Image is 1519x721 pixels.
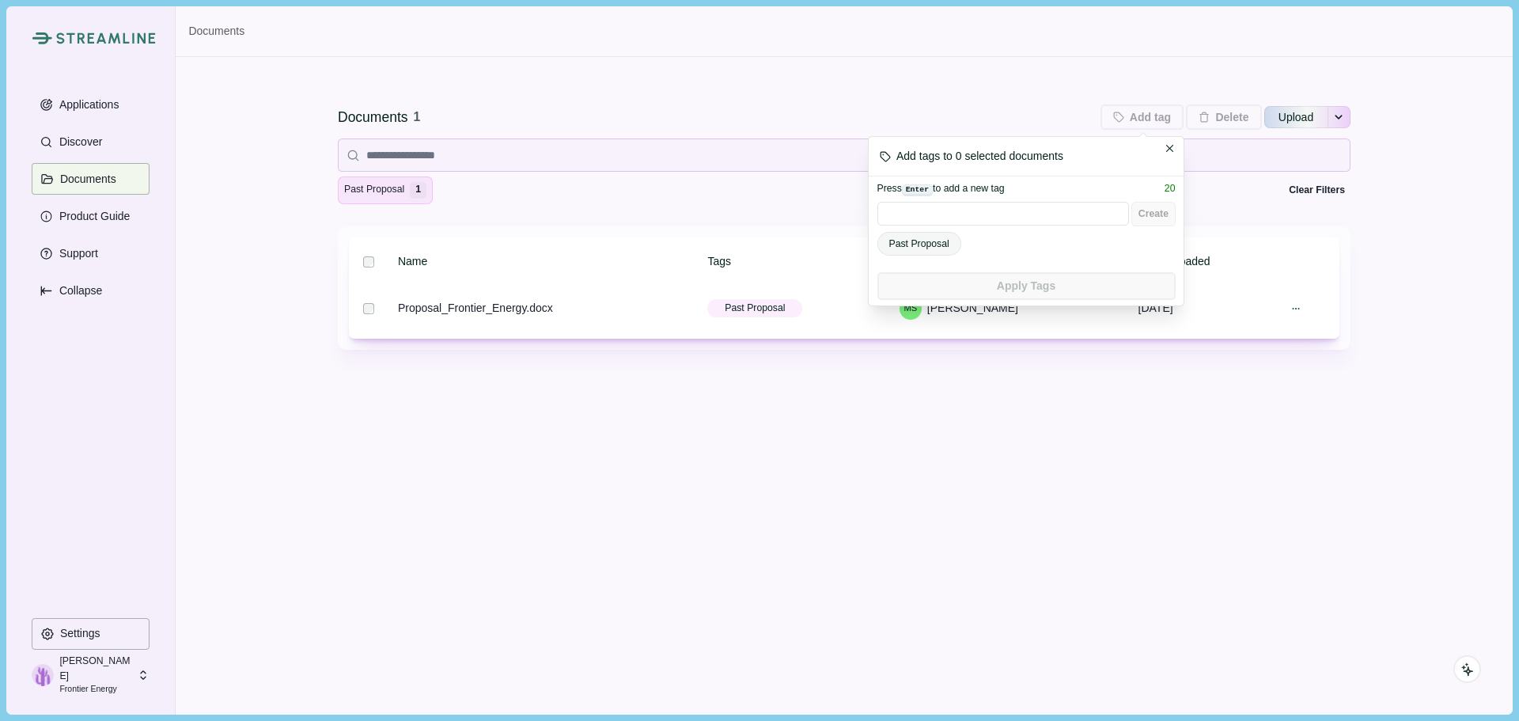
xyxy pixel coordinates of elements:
div: Proposal_Frontier_Energy.docx [398,300,553,317]
span: Past Proposal [889,237,949,251]
span: Add tags to 0 selected documents [896,148,1063,165]
p: Documents [55,173,116,186]
button: Documents [32,163,150,195]
button: Applications [32,89,150,120]
button: Support [32,237,150,269]
button: See more options [1328,104,1350,130]
th: Date uploaded [1135,242,1282,281]
a: Streamline Climate LogoStreamline Climate Logo [32,32,150,44]
span: [PERSON_NAME] [927,300,1018,317]
p: Settings [55,627,100,640]
button: Past Proposal 1 [338,176,433,204]
button: Apply Tags [877,272,1176,300]
th: Name [395,242,704,281]
button: Clear Filters [1283,176,1350,204]
button: Upload [1264,104,1328,130]
a: Settings [32,618,150,655]
div: 1 [413,184,424,194]
kbd: Enter [902,184,933,196]
div: 1 [414,108,421,127]
img: profile picture [32,664,54,686]
p: Collapse [54,284,102,298]
div: Marian Stone [903,304,917,313]
span: Press to add a new tag [877,182,1005,196]
button: Past Proposal [877,232,961,256]
button: Expand [32,275,150,306]
p: Product Guide [54,210,131,223]
img: Streamline Climate Logo [56,32,156,44]
button: Settings [32,618,150,650]
p: Frontier Energy [59,683,132,696]
a: Documents [188,23,244,40]
div: [DATE] [1138,294,1282,322]
th: Tags [705,242,896,281]
button: Product Guide [32,200,150,232]
p: [PERSON_NAME] [59,654,132,683]
p: Applications [54,98,119,112]
div: Documents [338,108,408,127]
button: Discover [32,126,150,157]
button: Add tag [1100,104,1184,130]
button: Delete [1186,104,1261,130]
p: Discover [54,135,102,149]
span: Past Proposal [725,301,785,315]
button: Close [1161,140,1178,157]
p: Support [54,247,98,260]
img: Streamline Climate Logo [32,32,51,44]
button: Create [1131,202,1175,226]
span: Past Proposal [344,183,404,197]
button: Past Proposal [707,299,802,317]
span: 20 [1165,183,1176,194]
